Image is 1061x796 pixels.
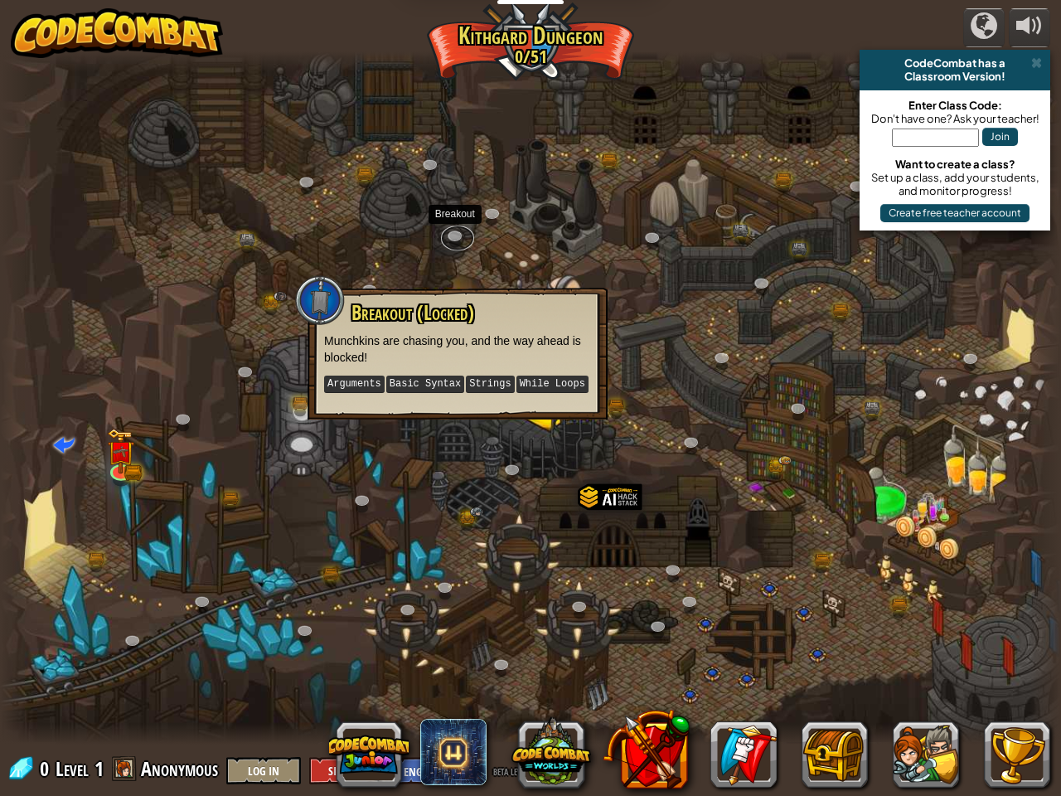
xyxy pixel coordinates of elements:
img: level-banner-unlock.png [107,428,134,473]
button: Campaigns [963,8,1005,47]
span: Anonymous [141,755,218,782]
button: Create free teacher account [880,204,1030,222]
div: CodeCombat has a [866,56,1044,70]
p: Munchkins are chasing you, and the way ahead is blocked! [324,332,591,366]
span: 0 [40,755,54,782]
button: Join [982,128,1018,146]
img: portrait.png [274,292,287,302]
span: 1 [94,755,104,782]
button: Sign Up [309,757,384,784]
img: CodeCombat - Learn how to code by playing a game [11,8,223,58]
div: Don't have one? Ask your teacher! [868,112,1042,125]
kbd: Basic Syntax [386,376,464,393]
span: Breakout (Locked) [351,298,474,327]
img: portrait.png [113,445,129,458]
img: portrait.png [778,456,792,466]
button: Adjust volume [1009,8,1050,47]
span: Level [56,755,89,783]
div: Want to create a class? [868,158,1042,171]
kbd: Arguments [324,376,385,393]
button: Log In [226,757,301,784]
img: portrait.png [470,507,483,517]
div: Set up a class, add your students, and monitor progress! [868,171,1042,197]
div: Classroom Version! [866,70,1044,83]
kbd: While Loops [516,376,589,393]
div: Enter Class Code: [868,99,1042,112]
kbd: Strings [466,376,514,393]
